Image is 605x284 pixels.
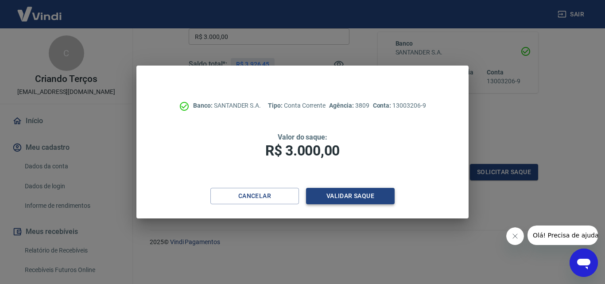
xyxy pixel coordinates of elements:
p: Conta Corrente [268,101,326,110]
p: 13003206-9 [373,101,426,110]
iframe: Fechar mensagem [506,227,524,245]
iframe: Mensagem da empresa [527,226,598,245]
iframe: Botão para abrir a janela de mensagens [570,249,598,277]
p: 3809 [329,101,369,110]
span: R$ 3.000,00 [265,142,340,159]
span: Olá! Precisa de ajuda? [5,6,74,13]
span: Agência: [329,102,355,109]
button: Validar saque [306,188,395,204]
span: Conta: [373,102,393,109]
span: Banco: [193,102,214,109]
p: SANTANDER S.A. [193,101,261,110]
button: Cancelar [210,188,299,204]
span: Valor do saque: [278,133,327,141]
span: Tipo: [268,102,284,109]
